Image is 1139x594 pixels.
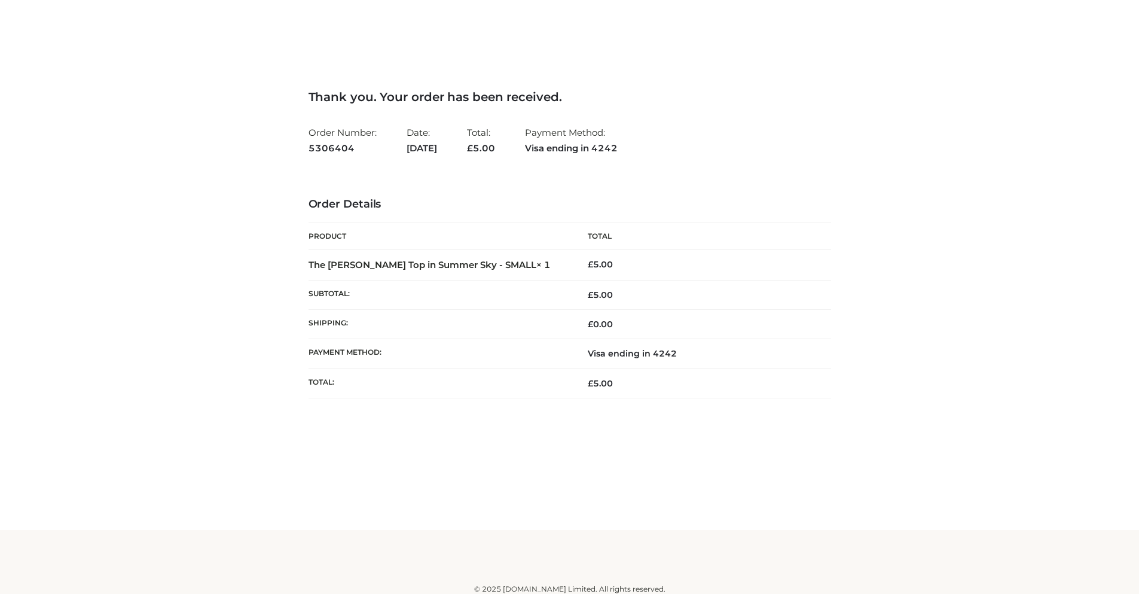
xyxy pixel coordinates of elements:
[588,319,613,330] bdi: 0.00
[588,290,593,300] span: £
[309,90,831,104] h3: Thank you. Your order has been received.
[588,259,593,270] span: £
[407,122,437,159] li: Date:
[467,142,473,154] span: £
[588,378,593,389] span: £
[588,259,613,270] bdi: 5.00
[309,122,377,159] li: Order Number:
[588,319,593,330] span: £
[588,378,613,389] span: 5.00
[588,290,613,300] span: 5.00
[525,141,618,156] strong: Visa ending in 4242
[309,259,551,270] strong: The [PERSON_NAME] Top in Summer Sky - SMALL
[570,223,831,250] th: Total
[309,198,831,211] h3: Order Details
[309,141,377,156] strong: 5306404
[536,259,551,270] strong: × 1
[309,339,570,368] th: Payment method:
[407,141,437,156] strong: [DATE]
[525,122,618,159] li: Payment Method:
[309,368,570,398] th: Total:
[467,122,495,159] li: Total:
[570,339,831,368] td: Visa ending in 4242
[467,142,495,154] span: 5.00
[309,280,570,309] th: Subtotal:
[309,310,570,339] th: Shipping:
[309,223,570,250] th: Product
